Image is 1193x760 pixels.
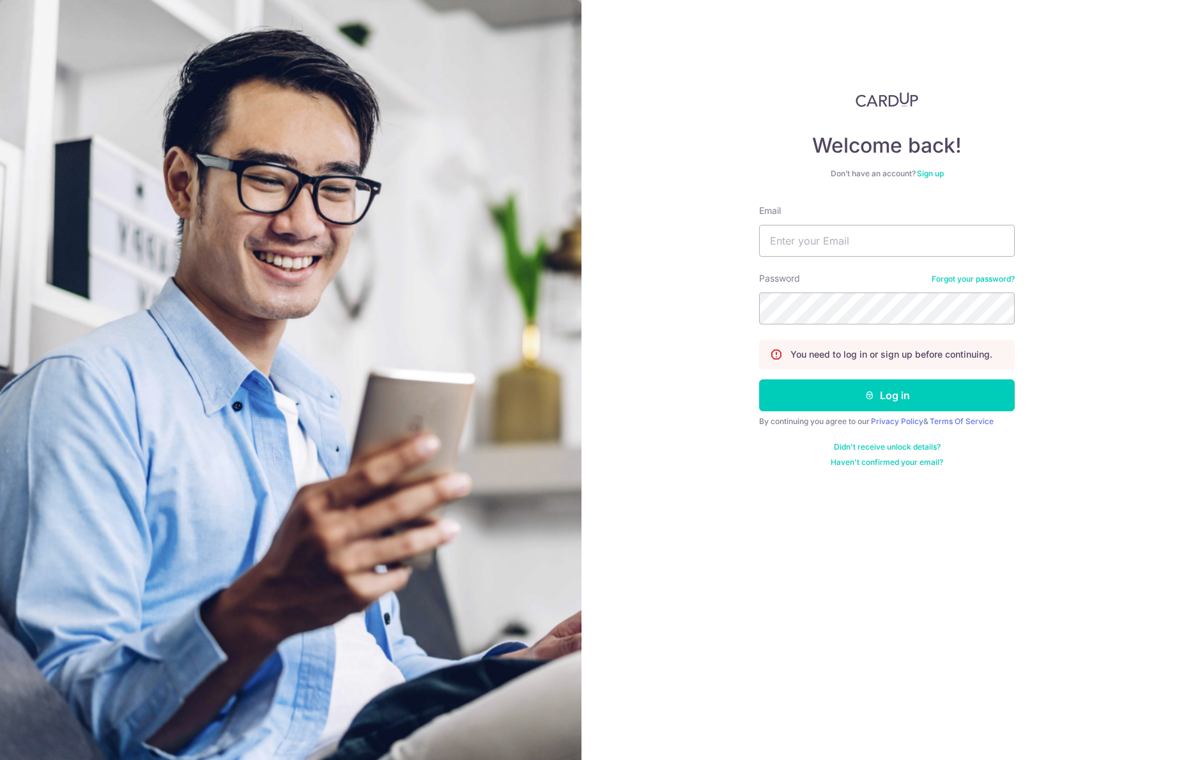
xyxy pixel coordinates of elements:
[834,442,941,452] a: Didn't receive unlock details?
[759,379,1015,411] button: Log in
[932,274,1015,284] a: Forgot your password?
[856,92,918,107] img: CardUp Logo
[759,225,1015,257] input: Enter your Email
[759,416,1015,427] div: By continuing you agree to our &
[759,272,800,285] label: Password
[831,457,943,467] a: Haven't confirmed your email?
[871,416,923,426] a: Privacy Policy
[759,169,1015,179] div: Don’t have an account?
[759,204,781,217] label: Email
[759,133,1015,158] h4: Welcome back!
[917,169,944,178] a: Sign up
[790,348,992,361] p: You need to log in or sign up before continuing.
[930,416,994,426] a: Terms Of Service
